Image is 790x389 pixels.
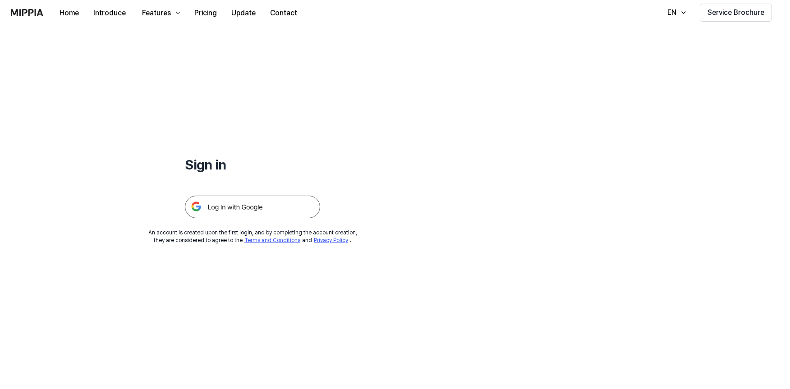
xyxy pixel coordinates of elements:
[187,4,224,22] button: Pricing
[658,4,693,22] button: EN
[11,9,43,16] img: logo
[314,237,348,243] a: Privacy Policy
[666,7,678,18] div: EN
[140,8,173,18] div: Features
[224,4,263,22] button: Update
[224,0,263,25] a: Update
[244,237,300,243] a: Terms and Conditions
[86,4,133,22] button: Introduce
[263,4,304,22] button: Contact
[148,229,357,244] div: An account is created upon the first login, and by completing the account creation, they are cons...
[52,4,86,22] button: Home
[133,4,187,22] button: Features
[185,155,320,174] h1: Sign in
[700,4,772,22] button: Service Brochure
[185,196,320,218] img: 구글 로그인 버튼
